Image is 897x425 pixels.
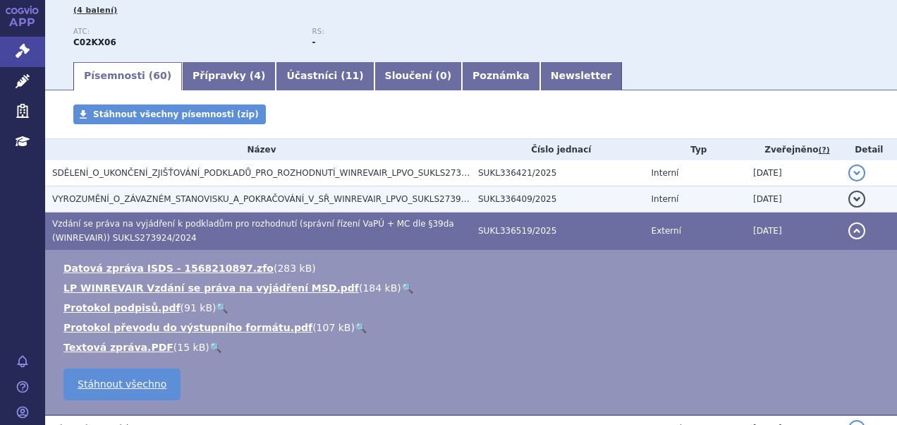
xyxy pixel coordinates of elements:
a: Datová zpráva ISDS - 1568210897.zfo [63,263,274,274]
a: Textová zpráva.PDF [63,342,173,353]
a: Účastníci (11) [276,62,374,90]
td: [DATE] [746,160,841,186]
li: ( ) [63,321,883,335]
a: Newsletter [540,62,623,90]
td: [DATE] [746,212,841,250]
td: SUKL336409/2025 [471,186,645,212]
span: 60 [153,70,166,81]
strong: SOTATERCEPT [73,37,116,47]
span: 4 [254,70,261,81]
li: ( ) [63,281,883,295]
p: ATC: [73,28,298,36]
a: Přípravky (4) [182,62,276,90]
span: (4 balení) [73,6,118,15]
td: SUKL336421/2025 [471,160,645,186]
span: Vzdání se práva na vyjádření k podkladům pro rozhodnutí (správní řízení VaPÚ + MC dle §39da (WINR... [52,219,454,243]
p: RS: [312,28,536,36]
a: 🔍 [355,322,367,333]
button: detail [848,191,865,208]
span: 91 kB [184,302,212,313]
li: ( ) [63,301,883,315]
a: Stáhnout všechny písemnosti (zip) [73,104,266,124]
a: Sloučení (0) [374,62,462,90]
th: Zveřejněno [746,139,841,160]
abbr: (?) [819,145,830,155]
li: ( ) [63,261,883,275]
a: 🔍 [401,282,413,294]
span: VYROZUMĚNÍ_O_ZÁVAZNÉM_STANOVISKU_A_POKRAČOVÁNÍ_V_SŘ_WINREVAIR_LPVO_SUKLS273924_2024 [52,194,497,204]
th: Název [45,139,471,160]
span: Interní [652,168,679,178]
span: Interní [652,194,679,204]
a: Protokol převodu do výstupního formátu.pdf [63,322,312,333]
th: Typ [645,139,746,160]
th: Číslo jednací [471,139,645,160]
a: Poznámka [462,62,540,90]
span: 11 [346,70,359,81]
a: 🔍 [216,302,228,313]
span: 15 kB [177,342,205,353]
span: SDĚLENÍ_O_UKONČENÍ_ZJIŠŤOVÁNÍ_PODKLADŮ_PRO_ROZHODNUTÍ_WINREVAIR_LPVO_SUKLS273924_2024 [52,168,504,178]
a: Písemnosti (60) [73,62,182,90]
li: ( ) [63,340,883,354]
span: Externí [652,226,681,236]
span: 107 kB [317,322,351,333]
th: Detail [841,139,897,160]
span: Stáhnout všechny písemnosti (zip) [93,109,259,119]
button: detail [848,222,865,239]
a: 🔍 [209,342,221,353]
td: SUKL336519/2025 [471,212,645,250]
td: [DATE] [746,186,841,212]
a: Protokol podpisů.pdf [63,302,181,313]
button: detail [848,164,865,181]
a: Stáhnout všechno [63,369,181,400]
span: 0 [440,70,447,81]
a: LP WINREVAIR Vzdání se práva na vyjádření MSD.pdf [63,282,359,294]
strong: - [312,37,315,47]
span: 283 kB [277,263,312,274]
span: 184 kB [362,282,397,294]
